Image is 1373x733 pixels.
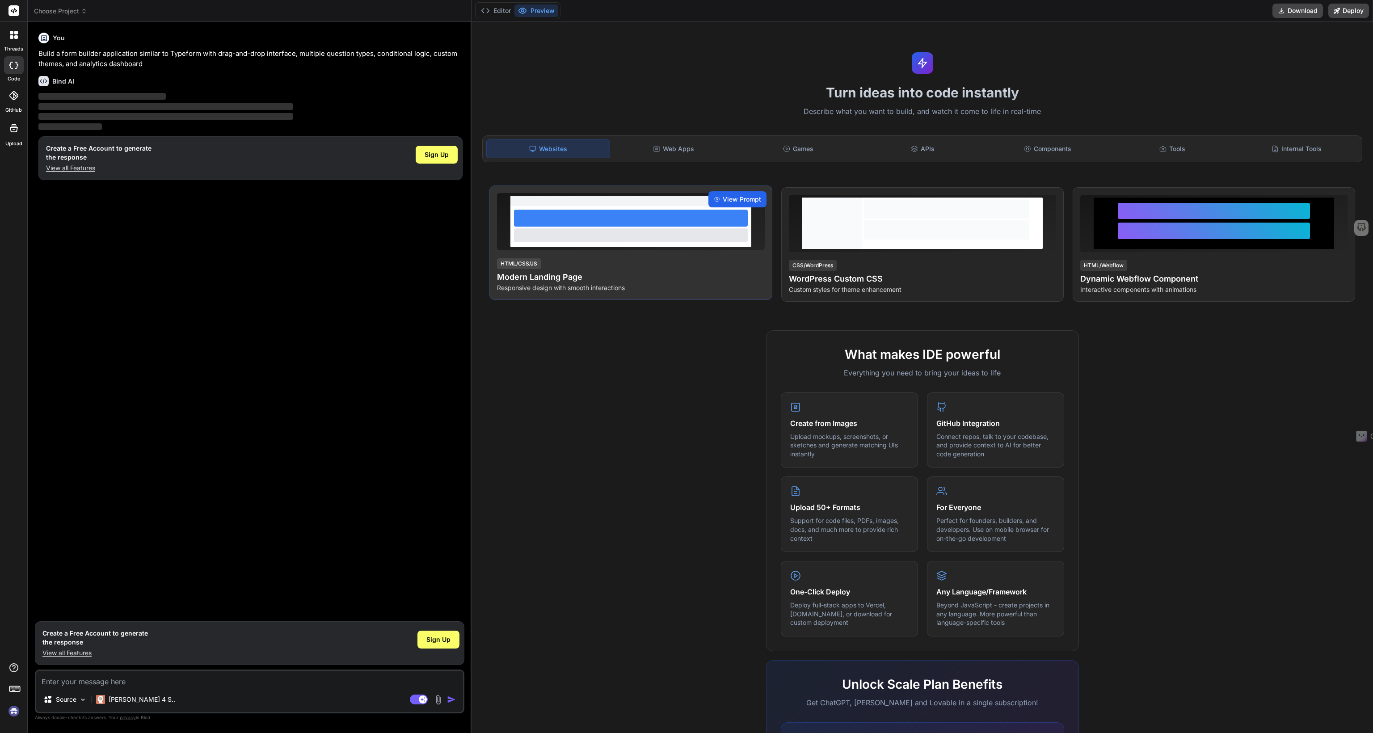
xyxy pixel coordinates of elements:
[477,106,1368,118] p: Describe what you want to build, and watch it come to life in real-time
[5,140,22,147] label: Upload
[99,53,151,59] div: Keywords by Traffic
[6,704,21,719] img: signin
[789,273,1056,285] h4: WordPress Custom CSS
[426,635,451,644] span: Sign Up
[612,139,735,158] div: Web Apps
[46,144,152,162] h1: Create a Free Account to generate the response
[986,139,1109,158] div: Components
[38,103,293,110] span: ‌
[1328,4,1369,18] button: Deploy
[790,601,909,627] p: Deploy full-stack apps to Vercel, [DOMAIN_NAME], or download for custom deployment
[790,586,909,597] h4: One-Click Deploy
[447,695,456,704] img: icon
[790,432,909,459] p: Upload mockups, screenshots, or sketches and generate matching UIs instantly
[23,23,98,30] div: Domain: [DOMAIN_NAME]
[34,7,87,16] span: Choose Project
[789,285,1056,294] p: Custom styles for theme enhancement
[8,75,20,83] label: code
[514,4,558,17] button: Preview
[120,715,136,720] span: privacy
[781,345,1064,364] h2: What makes IDE powerful
[38,49,463,69] p: Build a form builder application similar to Typeform with drag-and-drop interface, multiple quest...
[96,695,105,704] img: Claude 4 Sonnet
[723,195,761,204] span: View Prompt
[4,45,23,53] label: threads
[477,84,1368,101] h1: Turn ideas into code instantly
[42,629,148,647] h1: Create a Free Account to generate the response
[781,367,1064,378] p: Everything you need to bring your ideas to life
[936,601,1055,627] p: Beyond JavaScript - create projects in any language. More powerful than language-specific tools
[46,164,152,173] p: View all Features
[34,53,80,59] div: Domain Overview
[109,695,175,704] p: [PERSON_NAME] 4 S..
[790,516,909,543] p: Support for code files, PDFs, images, docs, and much more to provide rich context
[14,23,21,30] img: website_grey.svg
[53,34,65,42] h6: You
[433,695,443,705] img: attachment
[789,260,837,271] div: CSS/WordPress
[38,123,102,130] span: ‌
[1080,285,1348,294] p: Interactive components with animations
[497,258,541,269] div: HTML/CSS/JS
[1272,4,1323,18] button: Download
[1235,139,1358,158] div: Internal Tools
[24,52,31,59] img: tab_domain_overview_orange.svg
[38,93,166,100] span: ‌
[35,713,464,722] p: Always double-check its answers. Your in Bind
[737,139,859,158] div: Games
[936,502,1055,513] h4: For Everyone
[936,418,1055,429] h4: GitHub Integration
[477,4,514,17] button: Editor
[1111,139,1234,158] div: Tools
[1080,273,1348,285] h4: Dynamic Webflow Component
[52,77,74,86] h6: Bind AI
[42,649,148,657] p: View all Features
[5,106,22,114] label: GitHub
[486,139,610,158] div: Websites
[936,516,1055,543] p: Perfect for founders, builders, and developers. Use on mobile browser for on-the-go development
[1080,260,1127,271] div: HTML/Webflow
[25,14,44,21] div: v 4.0.25
[89,52,96,59] img: tab_keywords_by_traffic_grey.svg
[936,586,1055,597] h4: Any Language/Framework
[425,150,449,159] span: Sign Up
[38,113,293,120] span: ‌
[790,502,909,513] h4: Upload 50+ Formats
[14,14,21,21] img: logo_orange.svg
[936,432,1055,459] p: Connect repos, talk to your codebase, and provide context to AI for better code generation
[781,675,1064,694] h2: Unlock Scale Plan Benefits
[79,696,87,704] img: Pick Models
[861,139,984,158] div: APIs
[497,271,764,283] h4: Modern Landing Page
[497,283,764,292] p: Responsive design with smooth interactions
[790,418,909,429] h4: Create from Images
[781,697,1064,708] p: Get ChatGPT, [PERSON_NAME] and Lovable in a single subscription!
[56,695,76,704] p: Source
